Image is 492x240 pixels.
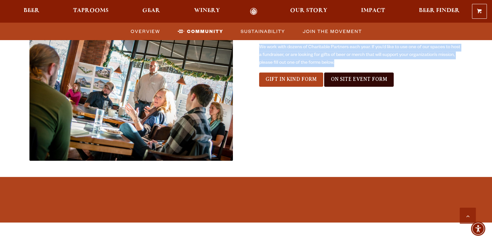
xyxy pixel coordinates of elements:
a: Overview [127,27,163,36]
a: Community [174,27,226,36]
span: Gear [142,8,160,13]
a: Impact [357,8,389,15]
span: Beer [24,8,39,13]
div: Accessibility Menu [471,222,485,236]
a: Beer [19,8,44,15]
a: Taprooms [69,8,113,15]
span: Our Story [290,8,327,13]
a: Odell Home [242,8,266,15]
span: Join the Movement [303,27,362,36]
a: Join the Movement [299,27,365,36]
p: We work with dozens of Charitable Partners each year. If you’d like to use one of our spaces to h... [259,44,463,67]
a: Gear [138,8,164,15]
a: Gift In Kind Form [259,72,323,87]
span: Overview [131,27,160,36]
span: Beer Finder [419,8,459,13]
a: Beer Finder [414,8,464,15]
span: Gift In Kind Form [266,76,317,82]
a: Our Story [286,8,332,15]
span: Impact [361,8,385,13]
span: Taprooms [73,8,109,13]
a: On Site Event Form [324,72,394,87]
img: House Beer Built [29,25,233,161]
a: Winery [190,8,224,15]
span: Community [187,27,223,36]
span: Winery [194,8,220,13]
a: Scroll to top [460,208,476,224]
span: Sustainability [241,27,285,36]
span: On Site Event Form [331,76,387,82]
a: Sustainability [237,27,289,36]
